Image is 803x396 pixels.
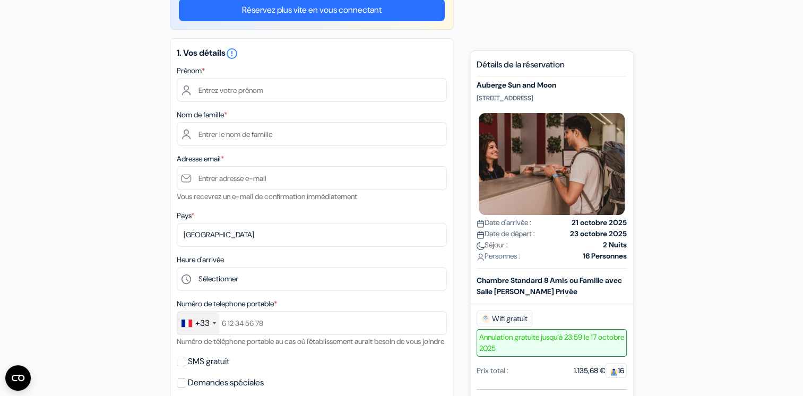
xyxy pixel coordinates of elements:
label: Heure d'arrivée [177,254,224,265]
img: calendar.svg [477,220,485,228]
img: guest.svg [610,368,618,376]
button: Ouvrir le widget CMP [5,365,31,391]
b: Chambre Standard 8 Amis ou Famille avec Salle [PERSON_NAME] Privée [477,276,622,296]
h5: 1. Vos détails [177,47,447,60]
div: Prix total : [477,365,508,376]
div: 1.135,68 € [574,365,627,376]
img: moon.svg [477,242,485,250]
label: Numéro de telephone portable [177,298,277,309]
strong: 23 octobre 2025 [570,228,627,239]
h5: Auberge Sun and Moon [477,81,627,90]
div: France: +33 [177,312,219,334]
label: Nom de famille [177,109,227,120]
span: 16 [606,363,627,378]
input: Entrer adresse e-mail [177,166,447,190]
span: Wifi gratuit [477,311,532,326]
span: Séjour : [477,239,508,251]
img: free_wifi.svg [481,314,490,323]
img: calendar.svg [477,231,485,239]
h5: Détails de la réservation [477,59,627,76]
small: Vous recevrez un e-mail de confirmation immédiatement [177,192,357,201]
i: error_outline [226,47,238,60]
strong: 2 Nuits [603,239,627,251]
span: Annulation gratuite jusqu’à 23:59 le 17 octobre 2025 [477,329,627,357]
span: Personnes : [477,251,520,262]
p: [STREET_ADDRESS] [477,94,627,102]
span: Date de départ : [477,228,535,239]
label: Demandes spéciales [188,375,264,390]
strong: 16 Personnes [583,251,627,262]
input: 6 12 34 56 78 [177,311,447,335]
small: Numéro de téléphone portable au cas où l'établissement aurait besoin de vous joindre [177,337,444,346]
input: Entrez votre prénom [177,78,447,102]
input: Entrer le nom de famille [177,122,447,146]
label: Adresse email [177,153,224,165]
span: Date d'arrivée : [477,217,531,228]
label: Pays [177,210,194,221]
label: Prénom [177,65,205,76]
a: error_outline [226,47,238,58]
strong: 21 octobre 2025 [572,217,627,228]
div: +33 [195,317,210,330]
img: user_icon.svg [477,253,485,261]
label: SMS gratuit [188,354,229,369]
